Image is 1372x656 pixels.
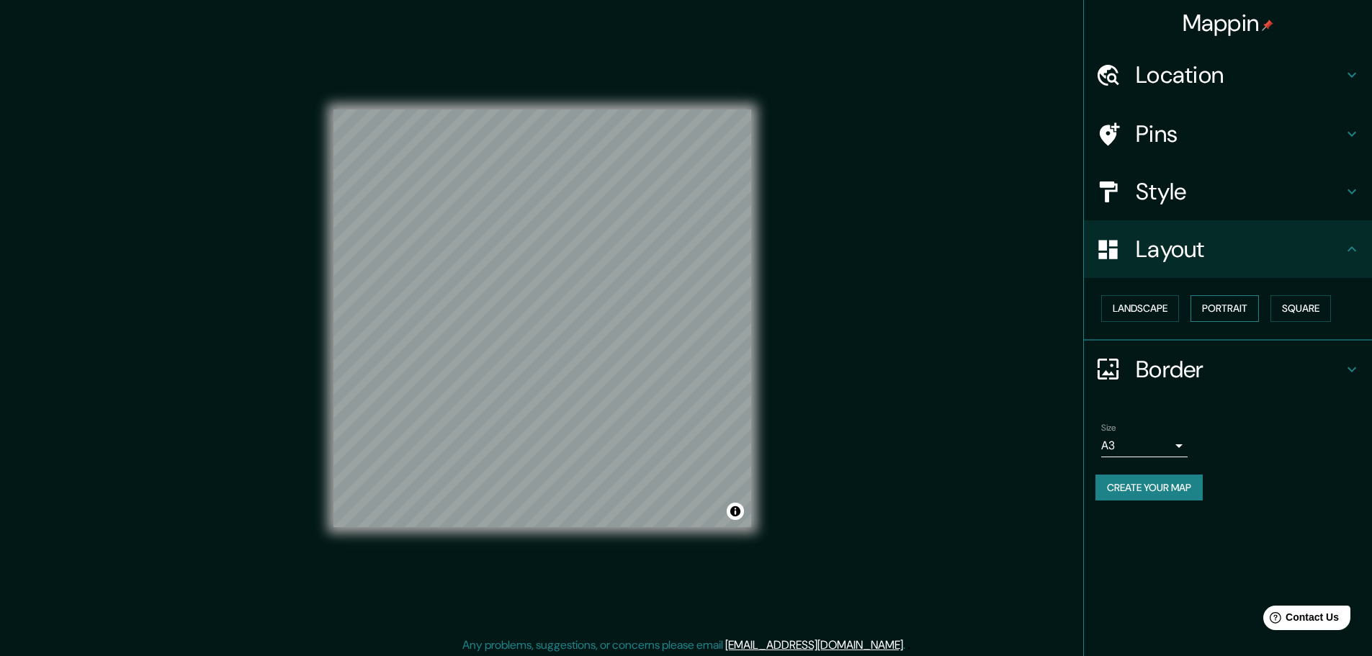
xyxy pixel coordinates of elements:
div: A3 [1101,434,1188,457]
div: Layout [1084,220,1372,278]
h4: Mappin [1183,9,1274,37]
button: Portrait [1191,295,1259,322]
button: Toggle attribution [727,503,744,520]
p: Any problems, suggestions, or concerns please email . [462,637,905,654]
img: pin-icon.png [1262,19,1273,31]
div: Border [1084,341,1372,398]
h4: Border [1136,355,1343,384]
button: Create your map [1095,475,1203,501]
h4: Pins [1136,120,1343,148]
h4: Style [1136,177,1343,206]
button: Landscape [1101,295,1179,322]
label: Size [1101,421,1116,433]
button: Square [1270,295,1331,322]
div: Pins [1084,105,1372,163]
iframe: Help widget launcher [1244,600,1356,640]
a: [EMAIL_ADDRESS][DOMAIN_NAME] [725,637,903,652]
div: . [905,637,907,654]
div: Location [1084,46,1372,104]
canvas: Map [333,109,751,527]
h4: Layout [1136,235,1343,264]
div: Style [1084,163,1372,220]
h4: Location [1136,60,1343,89]
div: . [907,637,910,654]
